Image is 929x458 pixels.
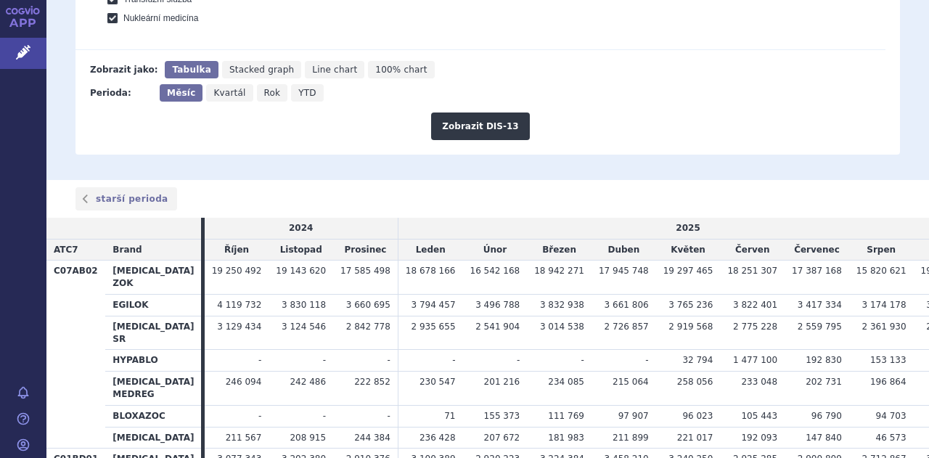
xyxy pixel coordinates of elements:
span: 97 907 [618,411,649,421]
span: 71 [444,411,455,421]
td: Únor [463,239,528,261]
span: 153 133 [870,355,907,365]
span: 19 250 492 [212,266,262,276]
div: Perioda: [90,84,152,102]
td: 2024 [205,218,398,239]
span: 192 093 [741,433,777,443]
th: BLOXAZOC [105,405,201,427]
span: 3 124 546 [282,322,326,332]
span: 17 387 168 [792,266,842,276]
span: 17 585 498 [340,266,390,276]
span: 196 864 [870,377,907,387]
span: - [517,355,520,365]
span: 3 822 401 [733,300,777,310]
span: Line chart [312,65,357,75]
span: 230 547 [420,377,456,387]
th: C07AB02 [46,261,105,449]
span: 3 661 806 [605,300,649,310]
span: - [323,411,326,421]
span: 3 014 538 [540,322,584,332]
span: 32 794 [682,355,713,365]
span: 4 119 732 [217,300,261,310]
span: 192 830 [806,355,842,365]
a: starší perioda [75,187,177,210]
span: 222 852 [354,377,390,387]
span: Rok [264,88,281,98]
span: 18 678 166 [406,266,456,276]
span: Nukleární medicína [123,13,198,23]
span: Brand [112,245,142,255]
span: 100% chart [375,65,427,75]
td: Prosinec [333,239,398,261]
span: 201 216 [484,377,520,387]
span: 207 672 [484,433,520,443]
span: 147 840 [806,433,842,443]
span: 3 417 334 [798,300,842,310]
span: 16 542 168 [470,266,520,276]
span: - [258,355,261,365]
span: 221 017 [677,433,713,443]
span: - [258,411,261,421]
th: [MEDICAL_DATA] [105,427,201,449]
span: 233 048 [741,377,777,387]
span: - [452,355,455,365]
span: 96 023 [682,411,713,421]
span: 181 983 [548,433,584,443]
span: 17 945 748 [599,266,649,276]
span: - [645,355,648,365]
span: 3 794 457 [411,300,455,310]
span: 94 703 [876,411,907,421]
span: - [323,355,326,365]
span: 202 731 [806,377,842,387]
span: 46 573 [876,433,907,443]
span: 19 297 465 [663,266,713,276]
span: 244 384 [354,433,390,443]
span: 2 775 228 [733,322,777,332]
span: 3 496 788 [475,300,520,310]
span: 19 143 620 [276,266,326,276]
span: YTD [298,88,316,98]
th: [MEDICAL_DATA] MEDREG [105,372,201,406]
span: 2 935 655 [411,322,455,332]
span: Kvartál [213,88,245,98]
span: 96 790 [811,411,842,421]
span: 105 443 [741,411,777,421]
th: [MEDICAL_DATA] SR [105,316,201,350]
span: 3 830 118 [282,300,326,310]
span: 211 567 [226,433,262,443]
span: - [387,411,390,421]
td: Leden [398,239,462,261]
td: Červen [720,239,785,261]
th: HYPABLO [105,350,201,372]
th: EGILOK [105,295,201,316]
span: 3 174 178 [862,300,906,310]
span: Stacked graph [229,65,294,75]
span: Tabulka [172,65,210,75]
span: 2 726 857 [605,322,649,332]
th: [MEDICAL_DATA] ZOK [105,261,201,295]
td: Listopad [269,239,333,261]
span: 2 919 568 [668,322,713,332]
span: 3 660 695 [346,300,390,310]
span: 3 765 236 [668,300,713,310]
span: 234 085 [548,377,584,387]
button: Zobrazit DIS-13 [431,113,529,140]
span: 18 251 307 [727,266,777,276]
span: 155 373 [484,411,520,421]
td: Duben [592,239,656,261]
span: 3 832 938 [540,300,584,310]
span: 2 541 904 [475,322,520,332]
span: 2 842 778 [346,322,390,332]
td: Červenec [785,239,849,261]
td: Srpen [849,239,914,261]
div: Zobrazit jako: [90,61,157,78]
span: 1 477 100 [733,355,777,365]
span: ATC7 [54,245,78,255]
span: 208 915 [290,433,326,443]
td: Květen [656,239,721,261]
span: - [581,355,584,365]
span: 215 064 [613,377,649,387]
span: 2 361 930 [862,322,906,332]
span: 211 899 [613,433,649,443]
span: 2 559 795 [798,322,842,332]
